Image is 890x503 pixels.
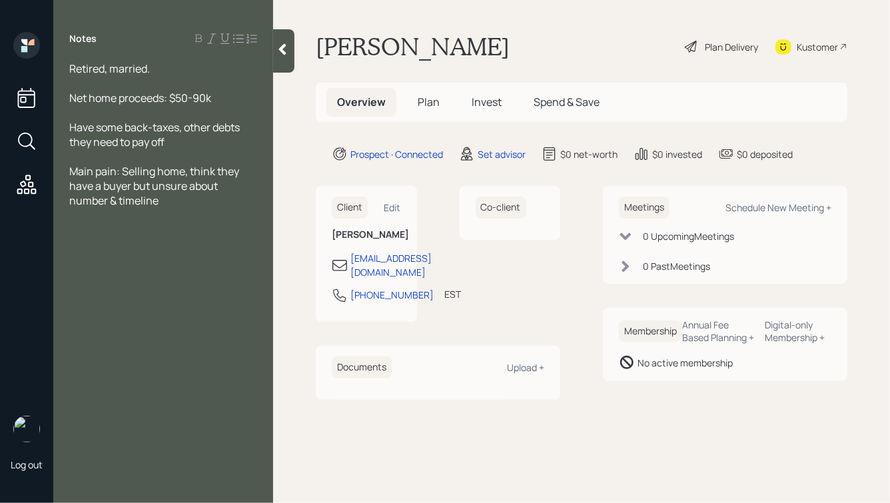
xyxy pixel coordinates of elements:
span: Spend & Save [534,95,600,109]
div: Upload + [507,361,544,374]
div: Prospect · Connected [350,147,443,161]
div: 0 Past Meeting s [643,259,710,273]
div: Edit [384,201,401,214]
h6: Documents [332,356,392,378]
h6: [PERSON_NAME] [332,229,401,241]
div: Set advisor [478,147,526,161]
h6: Co-client [476,197,526,219]
h1: [PERSON_NAME] [316,32,510,61]
img: hunter_neumayer.jpg [13,416,40,442]
span: Invest [472,95,502,109]
h6: Meetings [619,197,669,219]
h6: Client [332,197,368,219]
span: Net home proceeds: $50-90k [69,91,211,105]
div: $0 net-worth [560,147,618,161]
div: $0 invested [652,147,702,161]
span: Overview [337,95,386,109]
div: Log out [11,458,43,471]
div: Annual Fee Based Planning + [682,318,755,344]
div: [PHONE_NUMBER] [350,288,434,302]
div: Digital-only Membership + [765,318,831,344]
div: [EMAIL_ADDRESS][DOMAIN_NAME] [350,251,432,279]
div: 0 Upcoming Meeting s [643,229,734,243]
div: Schedule New Meeting + [725,201,831,214]
h6: Membership [619,320,682,342]
div: $0 deposited [737,147,793,161]
div: EST [444,287,461,301]
div: Kustomer [797,40,838,54]
div: No active membership [638,356,733,370]
span: Have some back-taxes, other debts they need to pay off [69,120,242,149]
div: Plan Delivery [705,40,758,54]
span: Main pain: Selling home, think they have a buyer but unsure about number & timeline [69,164,241,208]
span: Retired, married. [69,61,150,76]
span: Plan [418,95,440,109]
label: Notes [69,32,97,45]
